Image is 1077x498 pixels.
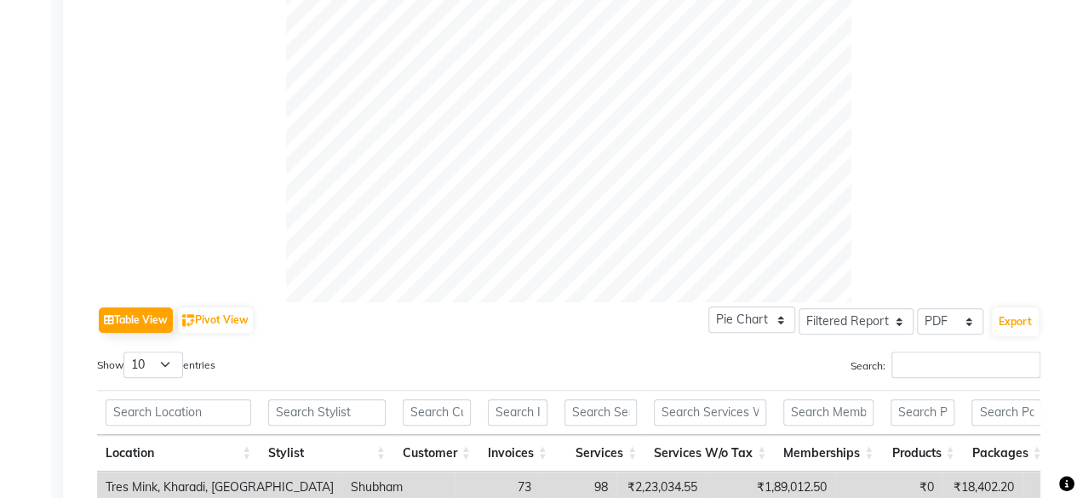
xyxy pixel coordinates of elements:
[97,435,260,472] th: Location: activate to sort column ascending
[97,352,215,378] label: Show entries
[963,435,1050,472] th: Packages: activate to sort column ascending
[992,307,1039,336] button: Export
[851,352,1040,378] label: Search:
[479,435,556,472] th: Invoices: activate to sort column ascending
[106,399,251,426] input: Search Location
[891,399,954,426] input: Search Products
[260,435,393,472] th: Stylist: activate to sort column ascending
[403,399,471,426] input: Search Customer
[99,307,173,333] button: Table View
[783,399,874,426] input: Search Memberships
[556,435,645,472] th: Services: activate to sort column ascending
[178,307,253,333] button: Pivot View
[182,314,195,327] img: pivot.png
[971,399,1041,426] input: Search Packages
[123,352,183,378] select: Showentries
[268,399,385,426] input: Search Stylist
[882,435,963,472] th: Products: activate to sort column ascending
[394,435,479,472] th: Customer: activate to sort column ascending
[564,399,637,426] input: Search Services
[654,399,766,426] input: Search Services W/o Tax
[775,435,882,472] th: Memberships: activate to sort column ascending
[488,399,547,426] input: Search Invoices
[645,435,775,472] th: Services W/o Tax: activate to sort column ascending
[891,352,1040,378] input: Search:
